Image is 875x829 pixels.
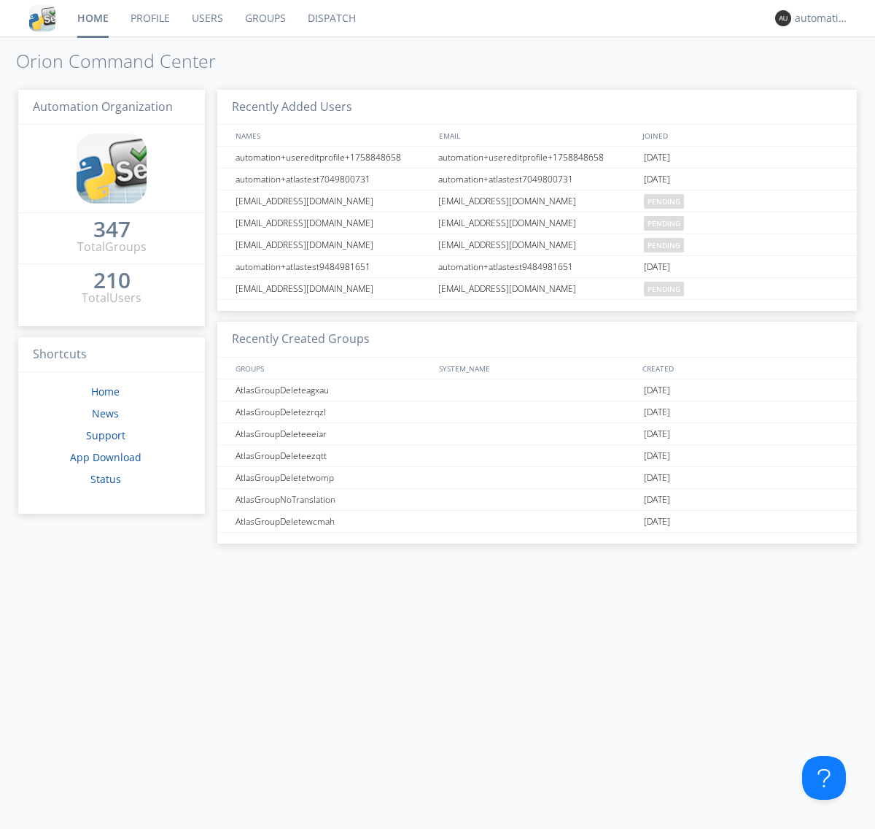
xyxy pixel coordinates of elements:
a: News [92,406,119,420]
div: AtlasGroupDeletezrqzl [232,401,434,423]
div: CREATED [639,358,843,379]
img: cddb5a64eb264b2086981ab96f4c1ba7 [29,5,55,31]
a: AtlasGroupNoTranslation[DATE] [217,489,857,511]
a: 210 [93,273,131,290]
span: [DATE] [644,511,670,533]
div: [EMAIL_ADDRESS][DOMAIN_NAME] [232,278,434,299]
div: [EMAIL_ADDRESS][DOMAIN_NAME] [232,212,434,234]
a: AtlasGroupDeletezrqzl[DATE] [217,401,857,423]
a: automation+atlastest7049800731automation+atlastest7049800731[DATE] [217,169,857,190]
a: automation+atlastest9484981651automation+atlastest9484981651[DATE] [217,256,857,278]
div: automation+atlastest7049800731 [232,169,434,190]
a: AtlasGroupDeleteagxau[DATE] [217,379,857,401]
div: [EMAIL_ADDRESS][DOMAIN_NAME] [232,190,434,212]
span: pending [644,216,684,231]
h3: Shortcuts [18,337,205,373]
div: JOINED [639,125,843,146]
span: pending [644,194,684,209]
a: AtlasGroupDeletetwomp[DATE] [217,467,857,489]
div: AtlasGroupDeleteagxau [232,379,434,401]
span: [DATE] [644,169,670,190]
div: automation+usereditprofile+1758848658 [232,147,434,168]
a: [EMAIL_ADDRESS][DOMAIN_NAME][EMAIL_ADDRESS][DOMAIN_NAME]pending [217,190,857,212]
div: SYSTEM_NAME [435,358,639,379]
span: [DATE] [644,445,670,467]
div: automation+usereditprofile+1758848658 [435,147,640,168]
a: Support [86,428,125,442]
a: [EMAIL_ADDRESS][DOMAIN_NAME][EMAIL_ADDRESS][DOMAIN_NAME]pending [217,212,857,234]
div: Total Groups [77,239,147,255]
div: EMAIL [435,125,639,146]
a: Status [90,472,121,486]
div: automation+atlas0032 [795,11,849,26]
div: AtlasGroupDeletewcmah [232,511,434,532]
div: automation+atlastest9484981651 [435,256,640,277]
span: [DATE] [644,256,670,278]
span: pending [644,282,684,296]
a: 347 [93,222,131,239]
div: [EMAIL_ADDRESS][DOMAIN_NAME] [435,278,640,299]
span: [DATE] [644,147,670,169]
div: AtlasGroupDeleteeeiar [232,423,434,444]
a: [EMAIL_ADDRESS][DOMAIN_NAME][EMAIL_ADDRESS][DOMAIN_NAME]pending [217,234,857,256]
iframe: Toggle Customer Support [802,756,846,800]
span: [DATE] [644,489,670,511]
a: automation+usereditprofile+1758848658automation+usereditprofile+1758848658[DATE] [217,147,857,169]
div: [EMAIL_ADDRESS][DOMAIN_NAME] [435,212,640,234]
div: NAMES [232,125,432,146]
a: AtlasGroupDeletewcmah[DATE] [217,511,857,533]
div: AtlasGroupDeleteezqtt [232,445,434,466]
span: [DATE] [644,423,670,445]
img: 373638.png [775,10,791,26]
div: 347 [93,222,131,236]
div: 210 [93,273,131,288]
span: [DATE] [644,379,670,401]
a: [EMAIL_ADDRESS][DOMAIN_NAME][EMAIL_ADDRESS][DOMAIN_NAME]pending [217,278,857,300]
span: [DATE] [644,467,670,489]
a: App Download [70,450,141,464]
span: pending [644,238,684,252]
a: AtlasGroupDeleteeeiar[DATE] [217,423,857,445]
div: Total Users [82,290,141,306]
div: AtlasGroupDeletetwomp [232,467,434,488]
img: cddb5a64eb264b2086981ab96f4c1ba7 [77,134,147,204]
div: GROUPS [232,358,432,379]
div: automation+atlastest9484981651 [232,256,434,277]
div: [EMAIL_ADDRESS][DOMAIN_NAME] [435,190,640,212]
a: AtlasGroupDeleteezqtt[DATE] [217,445,857,467]
a: Home [91,385,120,398]
span: Automation Organization [33,99,173,115]
div: AtlasGroupNoTranslation [232,489,434,510]
div: [EMAIL_ADDRESS][DOMAIN_NAME] [232,234,434,255]
div: [EMAIL_ADDRESS][DOMAIN_NAME] [435,234,640,255]
span: [DATE] [644,401,670,423]
div: automation+atlastest7049800731 [435,169,640,190]
h3: Recently Added Users [217,90,857,126]
h3: Recently Created Groups [217,322,857,358]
